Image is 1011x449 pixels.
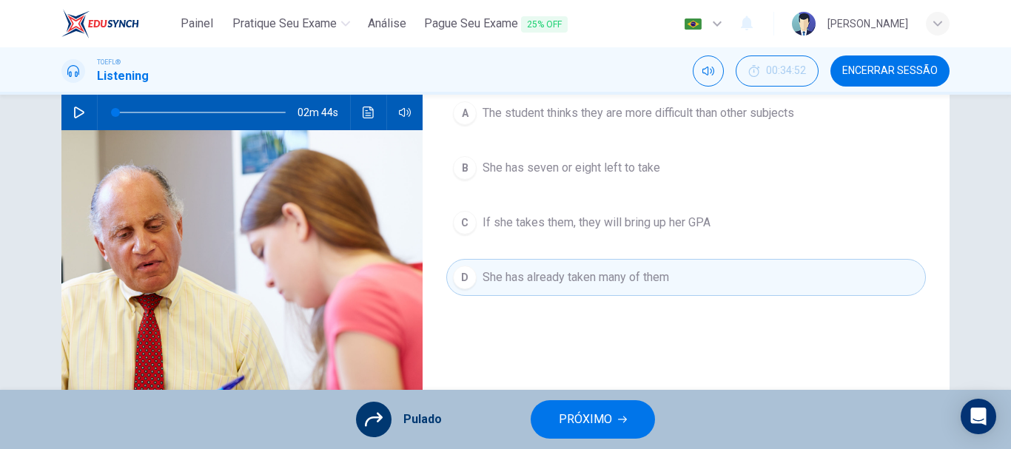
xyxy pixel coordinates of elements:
span: PRÓXIMO [559,409,612,430]
button: Clique para ver a transcrição do áudio [357,95,380,130]
a: Painel [173,10,221,38]
img: pt [684,18,702,30]
div: Silenciar [693,55,724,87]
img: Profile picture [792,12,816,36]
span: Pulado [403,411,442,428]
div: [PERSON_NAME] [827,15,908,33]
span: Encerrar Sessão [842,65,938,77]
span: TOEFL® [97,57,121,67]
button: Análise [362,10,412,37]
img: EduSynch logo [61,9,139,38]
span: Análise [368,15,406,33]
button: Pratique seu exame [226,10,356,37]
span: Pague Seu Exame [424,15,568,33]
span: 00:34:52 [766,65,806,77]
h1: Listening [97,67,149,85]
button: Painel [173,10,221,37]
button: PRÓXIMO [531,400,655,439]
button: Encerrar Sessão [830,55,950,87]
span: 02m 44s [298,95,350,130]
div: Esconder [736,55,819,87]
button: 00:34:52 [736,55,819,87]
span: Painel [181,15,213,33]
button: Pague Seu Exame25% OFF [418,10,574,38]
a: Análise [362,10,412,38]
div: Open Intercom Messenger [961,399,996,434]
a: EduSynch logo [61,9,173,38]
span: Pratique seu exame [232,15,337,33]
span: 25% OFF [521,16,568,33]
